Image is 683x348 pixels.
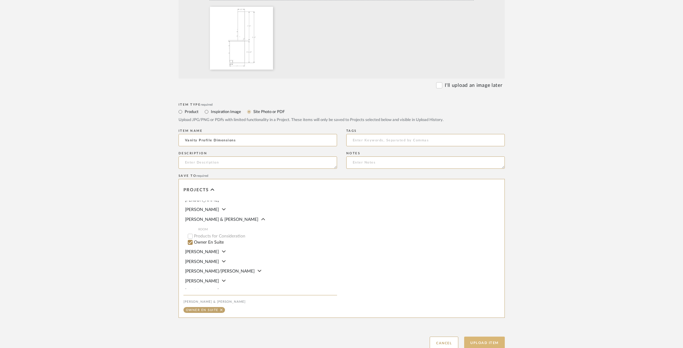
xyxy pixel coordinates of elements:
[346,134,505,146] input: Enter Keywords, Separated by Commas
[185,289,219,293] span: [PERSON_NAME]
[179,117,505,123] div: Upload JPG/PNG or PDFs with limited functionality in a Project. These items will only be saved to...
[179,108,505,115] mat-radio-group: Select item type
[445,82,502,89] label: I'll upload an image later
[198,227,337,232] span: ROOM
[185,260,219,264] span: [PERSON_NAME]
[185,279,219,283] span: [PERSON_NAME]
[185,208,219,212] span: [PERSON_NAME]
[186,309,219,312] div: Owner En Suite
[183,300,337,304] div: [PERSON_NAME] & [PERSON_NAME]
[179,152,337,155] div: Description
[194,240,337,245] label: Owner En Suite
[179,103,505,107] div: Item Type
[179,129,337,133] div: Item name
[185,269,255,273] span: [PERSON_NAME]/[PERSON_NAME]
[201,103,213,106] span: required
[346,152,505,155] div: Notes
[185,250,219,254] span: [PERSON_NAME]
[183,188,209,193] span: Projects
[196,174,208,177] span: required
[346,129,505,133] div: Tags
[179,134,337,146] input: Enter Name
[184,108,199,115] label: Product
[179,174,505,178] div: Save To
[185,217,258,222] span: [PERSON_NAME] & [PERSON_NAME]
[210,108,241,115] label: Inspiration Image
[253,108,285,115] label: Site Photo or PDF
